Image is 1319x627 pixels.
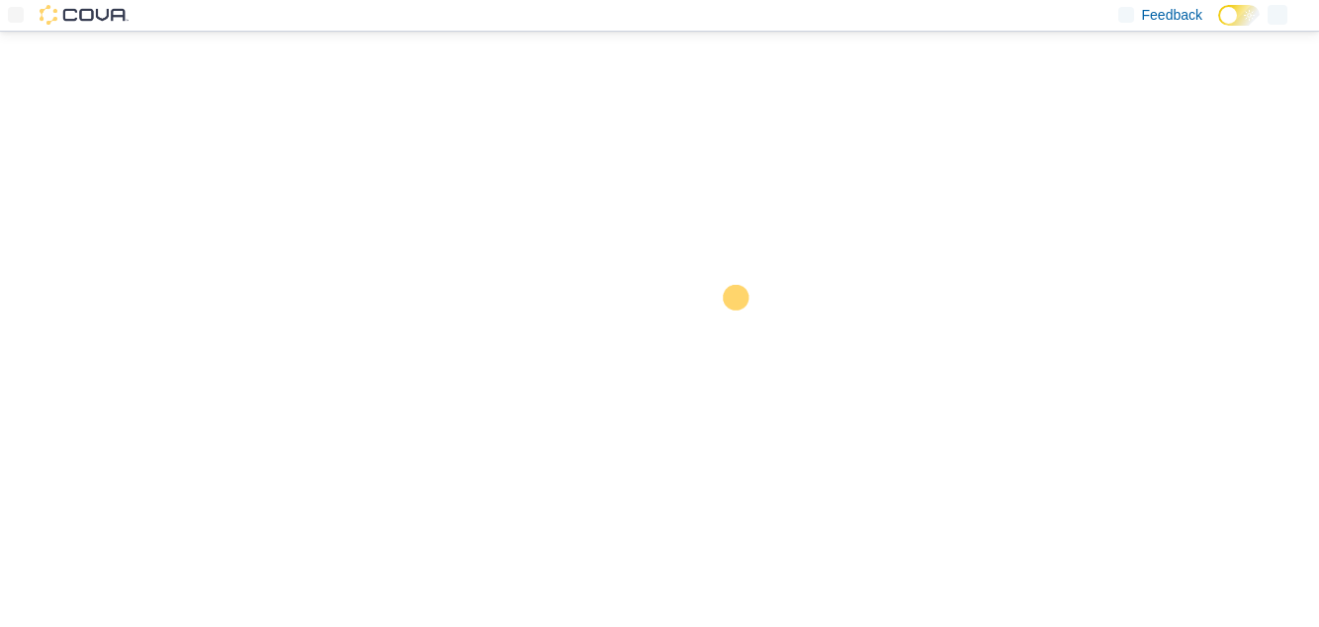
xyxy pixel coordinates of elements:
[1142,5,1202,25] span: Feedback
[1218,26,1219,27] span: Dark Mode
[1218,5,1260,26] input: Dark Mode
[659,270,808,418] img: cova-loader
[40,5,129,25] img: Cova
